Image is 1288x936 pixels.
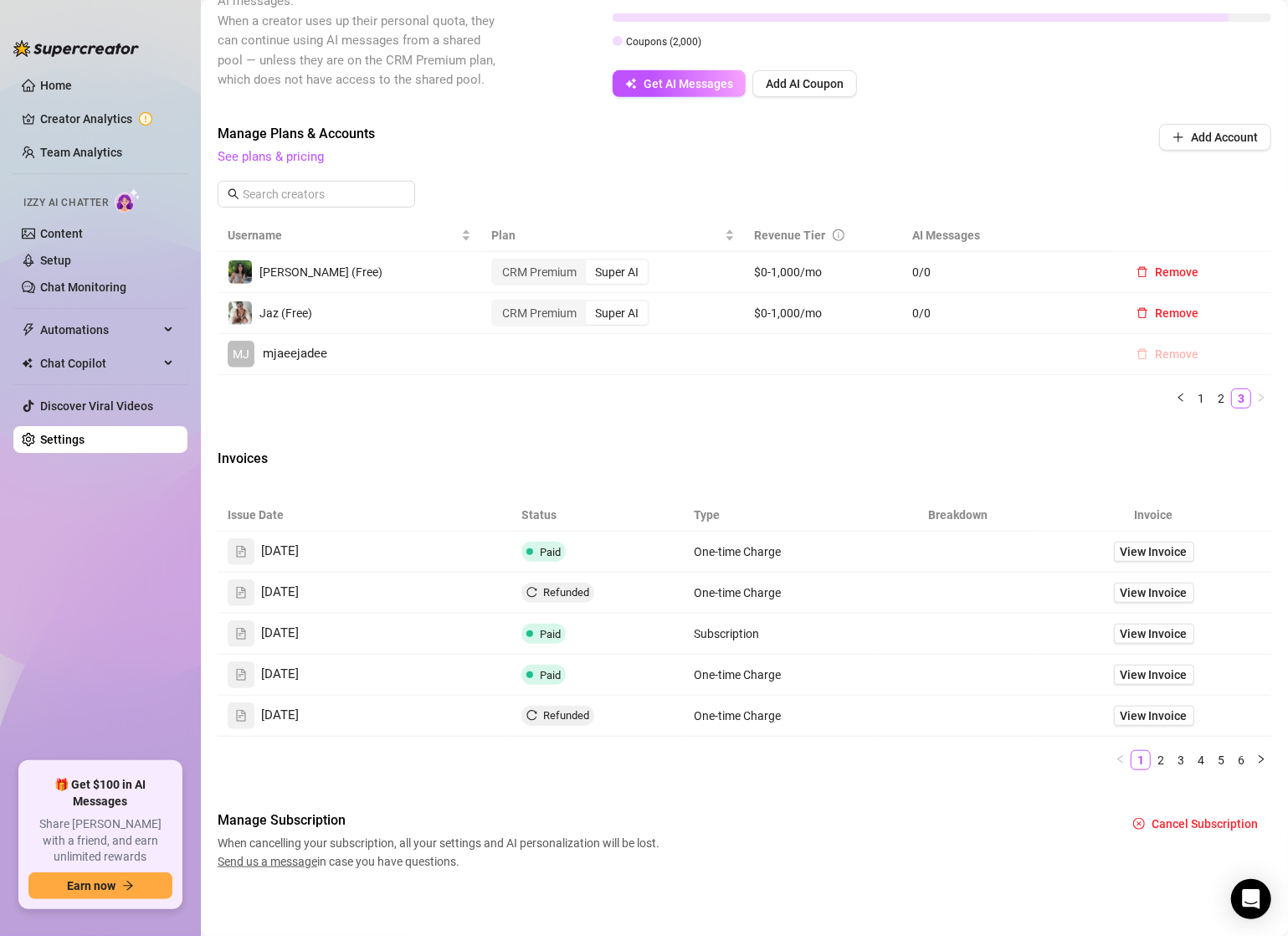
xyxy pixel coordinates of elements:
span: View Invoice [1121,707,1188,725]
li: 3 [1231,388,1251,409]
span: [DATE] [261,624,299,644]
li: 6 [1231,750,1251,770]
a: 5 [1212,751,1230,769]
button: Cancel Subscription [1120,810,1271,837]
button: Earn nowarrow-right [28,872,172,899]
span: Add Account [1191,131,1258,144]
span: reload [526,587,537,598]
th: Username [218,219,481,252]
span: Paid [540,628,561,640]
li: Next Page [1251,388,1271,409]
div: segmented control [491,259,649,285]
span: Remove [1155,347,1198,361]
a: See plans & pricing [218,149,324,164]
input: Search creators [243,185,392,203]
span: Send us a message [218,855,317,868]
span: One-time Charge [694,709,781,723]
a: View Invoice [1114,624,1194,644]
span: Izzy AI Chatter [23,195,108,211]
span: Cancel Subscription [1152,817,1258,831]
div: CRM Premium [493,301,586,325]
span: left [1176,393,1186,403]
img: logo-BBDzfeDw.svg [13,40,139,57]
span: delete [1137,348,1148,360]
span: delete [1137,307,1148,319]
span: MJ [233,345,249,363]
span: [DATE] [261,665,299,685]
span: close-circle [1133,818,1145,830]
span: Chat Copilot [40,350,159,377]
li: Previous Page [1111,750,1131,770]
span: Share [PERSON_NAME] with a friend, and earn unlimited rewards [28,816,172,866]
button: left [1171,388,1191,409]
a: 3 [1172,751,1190,769]
th: Plan [481,219,745,252]
li: 5 [1211,750,1231,770]
span: View Invoice [1121,584,1188,602]
span: [DATE] [261,706,299,726]
span: Jaz (Free) [259,306,312,320]
li: 2 [1211,388,1231,409]
button: Remove [1123,259,1212,285]
a: MJmjaeejadee [228,341,471,368]
div: Super AI [586,301,648,325]
a: 2 [1152,751,1170,769]
span: Username [228,226,458,244]
li: 4 [1191,750,1211,770]
span: View Invoice [1121,625,1188,643]
span: file-text [235,587,247,599]
span: [DATE] [261,583,299,603]
li: Next Page [1251,750,1271,770]
a: 3 [1232,389,1250,408]
div: segmented control [491,300,649,327]
a: Settings [40,433,85,446]
button: Get AI Messages [613,70,746,97]
a: View Invoice [1114,583,1194,603]
span: left [1116,754,1126,764]
a: Content [40,227,83,240]
span: file-text [235,546,247,558]
span: file-text [235,628,247,640]
span: Get AI Messages [644,77,733,90]
a: Setup [40,254,71,267]
span: Revenue Tier [755,229,826,242]
span: file-text [235,710,247,722]
span: plus [1173,131,1184,143]
span: Manage Subscription [218,810,665,831]
div: Open Intercom Messenger [1231,879,1271,919]
button: Remove [1123,300,1212,327]
div: Super AI [586,260,648,284]
button: left [1111,750,1131,770]
span: Paid [540,546,561,558]
div: CRM Premium [493,260,586,284]
button: right [1251,388,1271,409]
li: 3 [1171,750,1191,770]
span: thunderbolt [22,323,35,337]
img: Chat Copilot [22,357,33,369]
span: Coupons ( 2,000 ) [626,36,701,48]
a: 1 [1192,389,1210,408]
a: 2 [1212,389,1230,408]
span: 🎁 Get $100 in AI Messages [28,777,172,810]
a: View Invoice [1114,665,1194,685]
a: View Invoice [1114,542,1194,562]
span: One-time Charge [694,668,781,681]
span: Manage Plans & Accounts [218,124,1045,144]
span: Refunded [543,586,589,599]
span: right [1256,754,1266,764]
span: right [1256,393,1266,403]
a: Discover Viral Videos [40,399,153,413]
span: View Invoice [1121,543,1188,561]
span: search [228,188,239,200]
a: View Invoice [1114,706,1194,726]
button: Add AI Coupon [752,70,857,97]
a: Creator Analytics exclamation-circle [40,105,174,132]
button: right [1251,750,1271,770]
button: Remove [1123,341,1212,368]
span: Automations [40,316,159,343]
td: $0-1,000/mo [745,252,903,293]
span: reload [526,710,537,721]
th: Issue Date [218,499,511,532]
span: file-text [235,669,247,681]
li: 2 [1151,750,1171,770]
